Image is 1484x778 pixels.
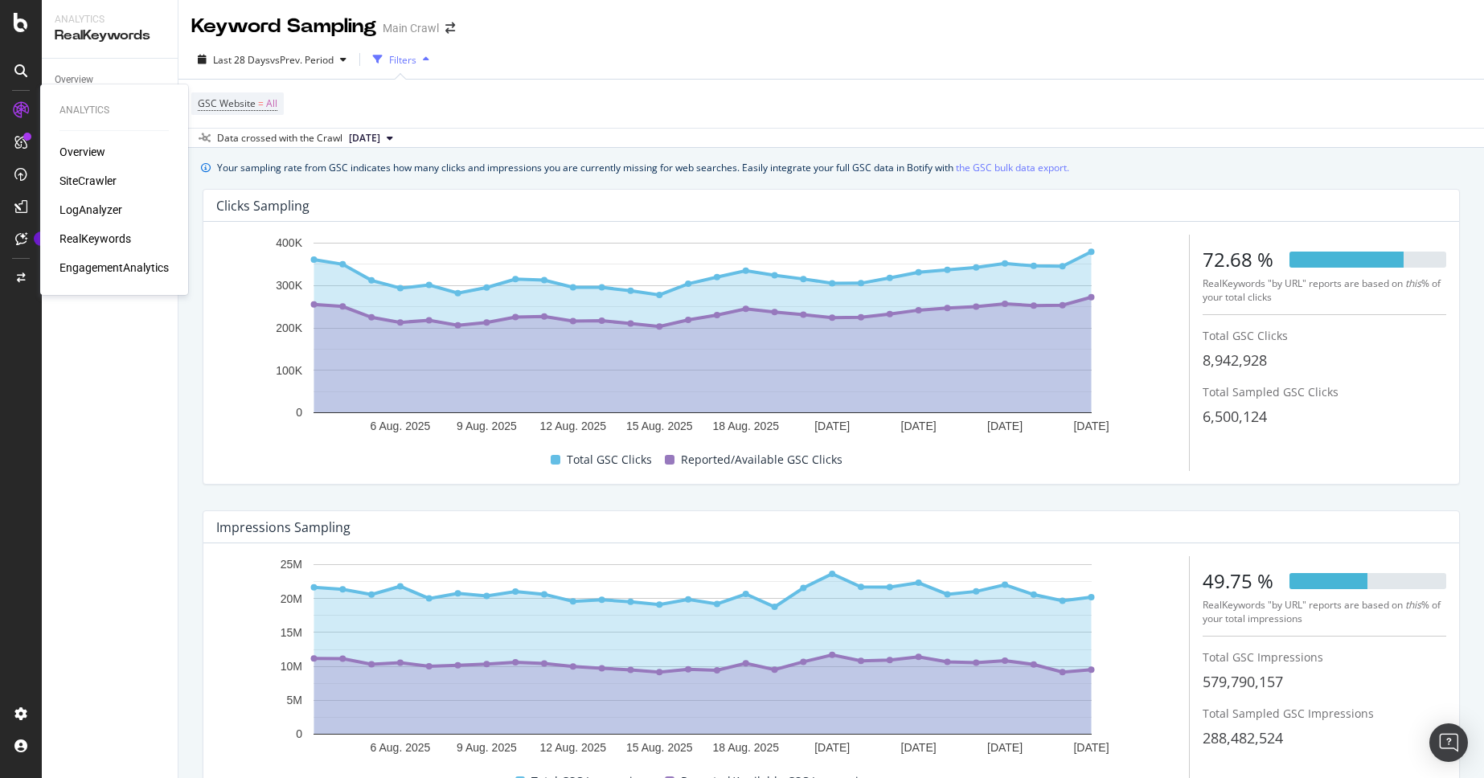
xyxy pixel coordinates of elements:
a: LogAnalyzer [59,202,122,218]
div: Filters [389,53,416,67]
text: 20M [281,592,302,605]
div: RealKeywords "by URL" reports are based on % of your total clicks [1203,276,1446,304]
span: 288,482,524 [1203,728,1283,747]
a: RealKeywords [59,231,131,247]
span: Total GSC Clicks [1203,328,1288,343]
span: Total GSC Impressions [1203,649,1323,665]
div: Keyword Sampling [191,13,376,40]
div: 49.75 % [1203,567,1273,595]
div: Open Intercom Messenger [1429,723,1468,762]
text: 9 Aug. 2025 [457,741,517,754]
div: Your sampling rate from GSC indicates how many clicks and impressions you are currently missing f... [217,159,1069,176]
span: GSC Website [198,96,256,110]
text: 9 Aug. 2025 [457,420,517,432]
text: 15 Aug. 2025 [626,741,693,754]
text: 25M [281,559,302,571]
a: the GSC bulk data export. [956,159,1069,176]
div: info banner [201,159,1461,176]
div: Overview [55,72,93,88]
div: Tooltip anchor [34,231,48,246]
text: [DATE] [814,420,850,432]
span: Total Sampled GSC Clicks [1203,384,1338,399]
text: [DATE] [1073,420,1109,432]
span: 2025 Aug. 28th [349,131,380,145]
button: Last 28 DaysvsPrev. Period [191,47,353,72]
text: 6 Aug. 2025 [371,741,431,754]
div: Data crossed with the Crawl [217,131,342,145]
svg: A chart. [216,235,1189,448]
span: 6,500,124 [1203,407,1267,426]
a: EngagementAnalytics [59,260,169,276]
span: Total GSC Clicks [567,450,652,469]
text: [DATE] [901,420,937,432]
span: = [258,96,264,110]
span: 8,942,928 [1203,350,1267,370]
text: 0 [296,728,302,741]
text: 200K [276,321,302,334]
span: vs Prev. Period [270,53,334,67]
text: 5M [287,694,302,706]
div: 72.68 % [1203,246,1273,273]
span: 579,790,157 [1203,672,1283,691]
text: 15 Aug. 2025 [626,420,693,432]
text: 400K [276,237,302,250]
text: [DATE] [987,420,1023,432]
i: this [1405,598,1421,612]
text: 300K [276,279,302,292]
text: [DATE] [987,741,1023,754]
div: RealKeywords [55,27,165,45]
text: 6 Aug. 2025 [371,420,431,432]
text: 100K [276,364,302,377]
text: [DATE] [901,741,937,754]
text: 12 Aug. 2025 [540,420,607,432]
a: Overview [59,144,105,160]
span: Total Sampled GSC Impressions [1203,706,1374,721]
div: Main Crawl [383,20,439,36]
a: Overview [55,72,166,88]
span: All [266,92,277,115]
text: 15M [281,626,302,639]
text: [DATE] [1073,741,1109,754]
button: Filters [367,47,436,72]
span: Reported/Available GSC Clicks [681,450,842,469]
span: Last 28 Days [213,53,270,67]
a: SiteCrawler [59,173,117,189]
div: Clicks Sampling [216,198,310,214]
div: Analytics [59,104,169,117]
i: this [1405,276,1421,290]
text: 0 [296,407,302,420]
text: 18 Aug. 2025 [712,741,779,754]
div: Analytics [55,13,165,27]
div: arrow-right-arrow-left [445,23,455,34]
text: 12 Aug. 2025 [540,741,607,754]
button: [DATE] [342,129,400,148]
div: Impressions Sampling [216,519,351,535]
svg: A chart. [216,556,1189,769]
div: RealKeywords "by URL" reports are based on % of your total impressions [1203,598,1446,625]
text: 18 Aug. 2025 [712,420,779,432]
text: 10M [281,660,302,673]
text: [DATE] [814,741,850,754]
